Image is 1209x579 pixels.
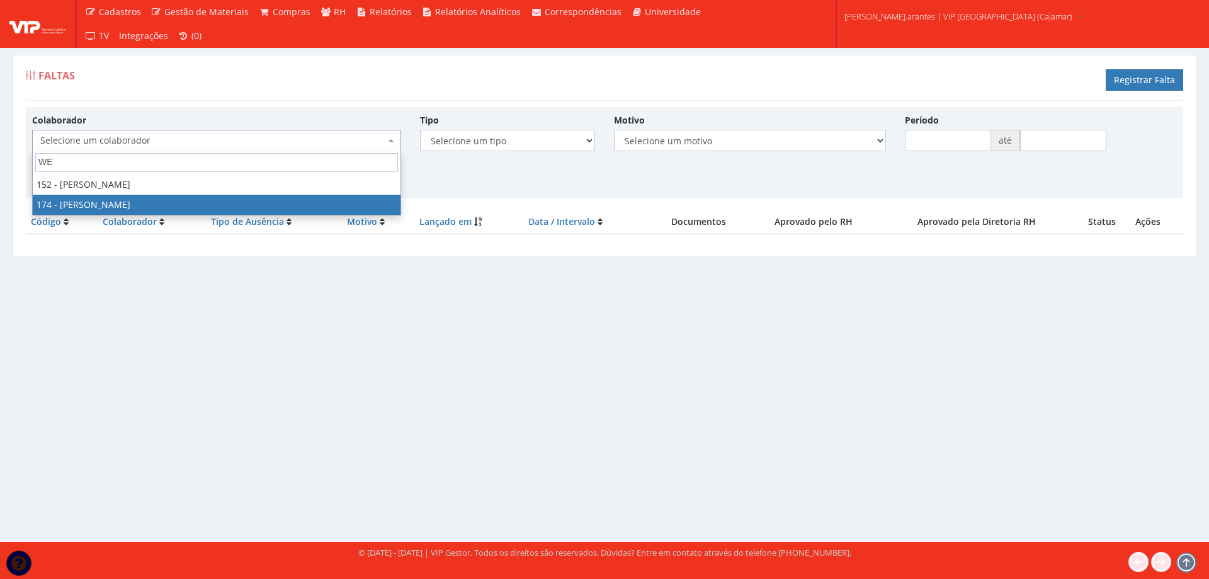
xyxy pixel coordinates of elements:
span: Faltas [38,69,75,83]
a: (0) [173,24,207,48]
img: logo [9,14,66,33]
span: Universidade [645,6,701,18]
span: (0) [191,30,201,42]
span: Integrações [119,30,168,42]
span: [PERSON_NAME].arantes | VIP [GEOGRAPHIC_DATA] (Cajamar) [844,10,1072,23]
a: Data / Intervalo [528,215,595,227]
a: Colaborador [103,215,157,227]
th: Aprovado pela Diretoria RH [880,210,1074,234]
li: 174 - [PERSON_NAME] [33,195,400,215]
a: Registrar Falta [1106,69,1183,91]
div: © [DATE] - [DATE] | VIP Gestor. Todos os direitos são reservados. Dúvidas? Entre em contato atrav... [358,547,851,559]
span: até [991,130,1020,151]
span: Selecione um colaborador [32,130,401,151]
a: Integrações [114,24,173,48]
a: Motivo [347,215,377,227]
label: Motivo [614,114,645,127]
label: Tipo [420,114,439,127]
li: 152 - [PERSON_NAME] [33,175,400,195]
span: Gestão de Materiais [164,6,249,18]
span: Compras [273,6,310,18]
a: Tipo de Ausência [211,215,284,227]
th: Status [1073,210,1130,234]
label: Período [905,114,939,127]
span: RH [334,6,346,18]
span: Correspondências [545,6,622,18]
th: Aprovado pelo RH [747,210,880,234]
th: Ações [1130,210,1183,234]
span: Relatórios Analíticos [435,6,521,18]
span: Relatórios [370,6,412,18]
label: Colaborador [32,114,86,127]
a: Lançado em [419,215,472,227]
span: Cadastros [99,6,141,18]
span: TV [99,30,109,42]
a: Código [31,215,61,227]
span: Selecione um colaborador [40,134,385,147]
th: Documentos [650,210,747,234]
a: TV [80,24,114,48]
